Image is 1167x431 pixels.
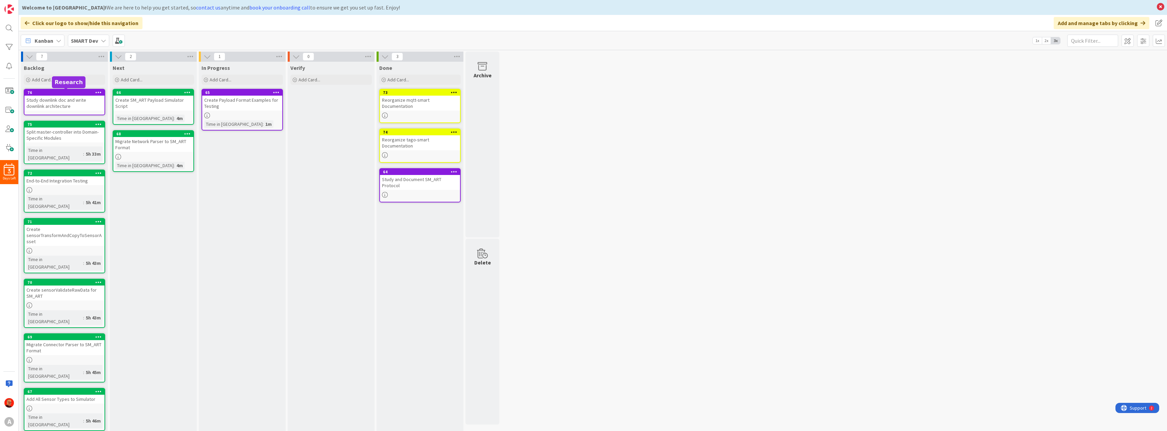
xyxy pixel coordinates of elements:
span: : [83,259,84,267]
div: 65Create Payload Format Examples for Testing [202,90,282,111]
div: 67Add All Sensor Types to Simulator [24,389,104,404]
div: Delete [474,258,491,267]
span: 7 [36,53,47,61]
b: SMART Dev [71,37,98,44]
div: Archive [474,71,492,79]
span: Backlog [24,64,44,71]
div: 5h 43m [84,259,102,267]
span: 2 [125,53,136,61]
div: 67 [27,389,104,394]
div: 66Create SM_ART Payload Simulator Script [113,90,193,111]
img: Visit kanbanzone.com [4,4,14,14]
div: 69Migrate Connector Parser to SM_ART Format [24,334,104,355]
span: 3 [8,169,11,174]
div: Time in [GEOGRAPHIC_DATA] [26,310,83,325]
div: 72 [24,170,104,176]
h5: Research [55,79,83,85]
a: 72End-to-End Integration TestingTime in [GEOGRAPHIC_DATA]:5h 41m [24,170,105,213]
div: 76 [24,90,104,96]
div: Create sensorValidateRawData for SM_ART [24,286,104,300]
div: Migrate Connector Parser to SM_ART Format [24,340,104,355]
div: 76Study downlink doc and write downlink architecture [24,90,104,111]
div: 74 [383,130,460,135]
div: 66 [113,90,193,96]
span: Add Card... [387,77,409,83]
div: 74 [380,129,460,135]
div: 69 [24,334,104,340]
div: 71 [27,219,104,224]
div: Reorganize mqtt-smart Documentation [380,96,460,111]
div: 4m [175,115,185,122]
div: 68Migrate Network Parser to SM_ART Format [113,131,193,152]
div: Time in [GEOGRAPHIC_DATA] [26,146,83,161]
span: Verify [290,64,305,71]
div: 64 [380,169,460,175]
span: Add Card... [299,77,320,83]
div: 73 [383,90,460,95]
a: 75Split master-controller into Domain-Specific ModulesTime in [GEOGRAPHIC_DATA]:5h 33m [24,121,105,164]
div: 69 [27,335,104,339]
img: CP [4,398,14,408]
span: : [83,417,84,425]
div: 76 [27,90,104,95]
span: 1 [214,53,225,61]
div: Study and Document SM_ART Protocol [380,175,460,190]
span: Kanban [35,37,53,45]
div: Time in [GEOGRAPHIC_DATA] [26,256,83,271]
div: 5h 45m [84,369,102,376]
div: We are here to help you get started, so anytime and to ensure we get you set up fast. Enjoy! [22,3,1153,12]
div: Time in [GEOGRAPHIC_DATA] [26,195,83,210]
div: Create Payload Format Examples for Testing [202,96,282,111]
a: 73Reorganize mqtt-smart Documentation [379,89,461,123]
div: 72 [27,171,104,176]
div: Time in [GEOGRAPHIC_DATA] [204,120,263,128]
a: 64Study and Document SM_ART Protocol [379,168,461,202]
span: 1x [1033,37,1042,44]
input: Quick Filter... [1067,35,1118,47]
div: 70 [27,280,104,285]
div: 71 [24,219,104,225]
a: 67Add All Sensor Types to SimulatorTime in [GEOGRAPHIC_DATA]:5h 46m [24,388,105,431]
div: Split master-controller into Domain-Specific Modules [24,128,104,142]
div: 5h 33m [84,150,102,158]
div: 64Study and Document SM_ART Protocol [380,169,460,190]
div: 65 [202,90,282,96]
span: 3x [1051,37,1060,44]
div: 5h 43m [84,314,102,321]
span: : [83,369,84,376]
span: Support [14,1,31,9]
span: : [83,150,84,158]
div: 5h 46m [84,417,102,425]
span: 0 [303,53,314,61]
div: 68 [113,131,193,137]
a: 68Migrate Network Parser to SM_ART FormatTime in [GEOGRAPHIC_DATA]:4m [113,130,194,172]
div: Create sensorTransformAndCopyToSensorAsset [24,225,104,246]
a: 74Reorganize tago-smart Documentation [379,129,461,163]
a: 71Create sensorTransformAndCopyToSensorAssetTime in [GEOGRAPHIC_DATA]:5h 43m [24,218,105,273]
div: 73Reorganize mqtt-smart Documentation [380,90,460,111]
span: 2x [1042,37,1051,44]
div: 65 [205,90,282,95]
div: 66 [116,90,193,95]
div: Time in [GEOGRAPHIC_DATA] [26,413,83,428]
div: 75 [27,122,104,127]
a: 69Migrate Connector Parser to SM_ART FormatTime in [GEOGRAPHIC_DATA]:5h 45m [24,333,105,383]
span: : [263,120,264,128]
div: Time in [GEOGRAPHIC_DATA] [115,162,174,169]
span: Done [379,64,392,71]
span: Add Card... [210,77,231,83]
div: Click our logo to show/hide this navigation [21,17,142,29]
a: book your onboarding call [249,4,310,11]
b: Welcome to [GEOGRAPHIC_DATA]! [22,4,107,11]
div: 72End-to-End Integration Testing [24,170,104,185]
div: Study downlink doc and write downlink architecture [24,96,104,111]
div: Create SM_ART Payload Simulator Script [113,96,193,111]
div: 75Split master-controller into Domain-Specific Modules [24,121,104,142]
span: : [83,199,84,206]
a: contact us [196,4,221,11]
div: 4m [175,162,185,169]
div: Add and manage tabs by clicking [1054,17,1149,29]
a: 66Create SM_ART Payload Simulator ScriptTime in [GEOGRAPHIC_DATA]:4m [113,89,194,125]
span: Next [113,64,125,71]
div: 74Reorganize tago-smart Documentation [380,129,460,150]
